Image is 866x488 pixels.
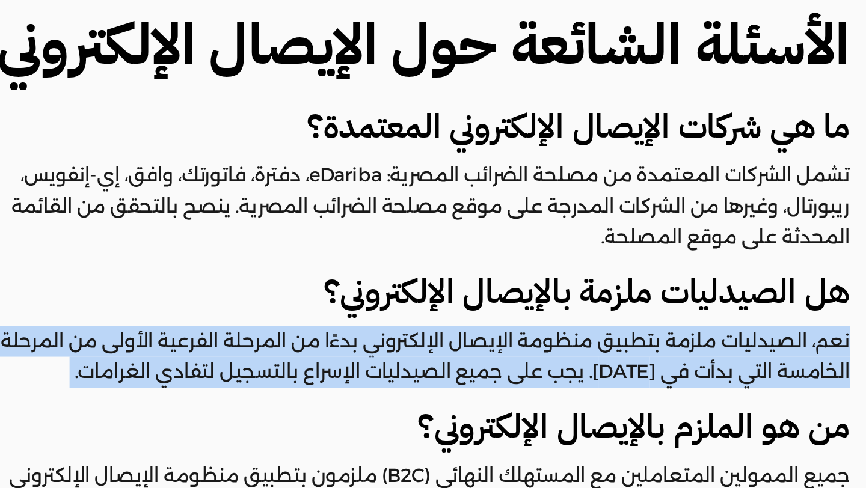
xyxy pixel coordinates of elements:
h3: ما هي شركات الإيصال الإلكتروني المعتمدة؟ [94,61,530,82]
h3: من هو الملزم بالإيصال الإلكتروني؟ [94,212,530,234]
h3: هل يمكن استخدام الهاتف الذكي بدلاً من جهاز POS؟ [94,296,530,317]
h3: هل الصيدليات ملزمة بالإيصال الإلكتروني؟ [94,144,530,166]
p: نعم، الصيدليات ملزمة بتطبيق منظومة الإيصال الإلكتروني بدءًا من المرحلة الفرعية الأولى من المرحلة ... [94,172,530,203]
h2: الخلاصة [94,364,530,407]
p: نعم، مع حلول مثل eDariba يمكنك استخدام هاتفك الذكي أو جهاز التابلت لإصدار الإيصالات الإلكترونية ب... [94,323,530,355]
p: تشمل الشركات المعتمدة من مصلحة الضرائب المصرية: eDariba، دفترة، فاتورتك، وافق، إي-إنفويس، ريبورتا... [94,88,530,135]
p: جميع الممولين المتعاملين مع المستهلك النهائي (B2C) ملزمون بتطبيق منظومة الإيصال الإلكتروني حسب ال... [94,240,530,287]
h2: الأسئلة الشائعة حول الإيصال الإلكتروني [94,8,530,52]
p: مع اقتراب المواعيد النهائية لتطبيق منظومة الإيصال الإلكتروني في مختلف القطاعات، أصبح من الضروري ا... [94,413,530,475]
